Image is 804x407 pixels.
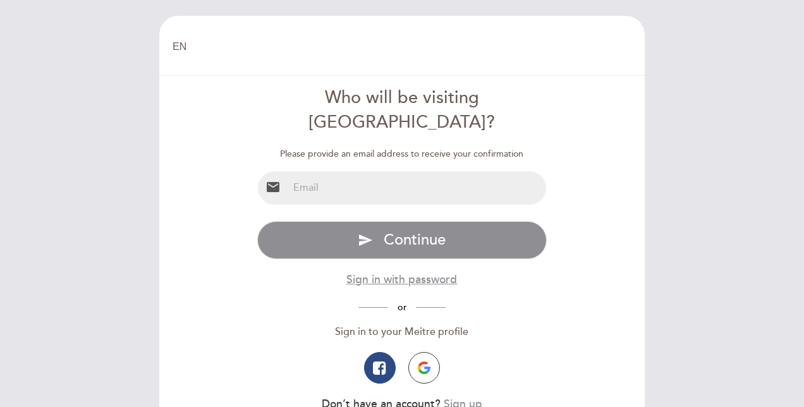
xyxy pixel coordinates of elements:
[288,171,547,205] input: Email
[257,221,547,259] button: send Continue
[265,179,281,195] i: email
[384,231,446,249] span: Continue
[418,361,430,374] img: icon-google.png
[257,148,547,161] div: Please provide an email address to receive your confirmation
[346,272,457,288] button: Sign in with password
[257,86,547,135] div: Who will be visiting [GEOGRAPHIC_DATA]?
[388,302,416,313] span: or
[257,325,547,339] div: Sign in to your Meitre profile
[358,233,373,248] i: send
